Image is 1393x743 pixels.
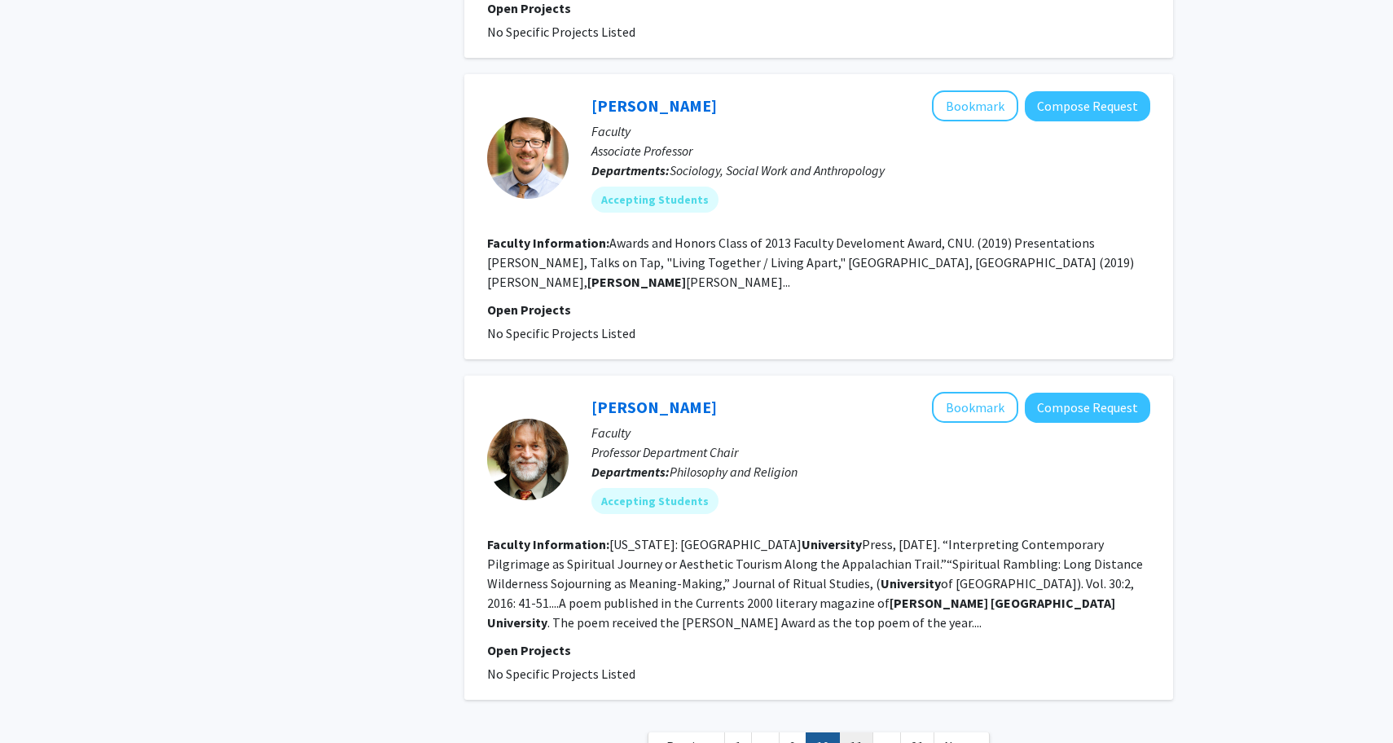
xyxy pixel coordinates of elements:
[932,90,1018,121] button: Add John Finn to Bookmarks
[670,464,798,480] span: Philosophy and Religion
[487,235,1134,290] fg-read-more: Awards and Honors Class of 2013 Faculty Develoment Award, CNU. (2019) Presentations [PERSON_NAME]...
[591,442,1150,462] p: Professor Department Chair
[890,595,988,611] b: [PERSON_NAME]
[670,162,885,178] span: Sociology, Social Work and Anthropology
[591,464,670,480] b: Departments:
[591,423,1150,442] p: Faculty
[591,95,717,116] a: [PERSON_NAME]
[487,640,1150,660] p: Open Projects
[12,670,69,731] iframe: Chat
[991,595,1115,611] b: [GEOGRAPHIC_DATA]
[487,300,1150,319] p: Open Projects
[487,235,609,251] b: Faculty Information:
[487,614,547,631] b: University
[591,162,670,178] b: Departments:
[487,24,635,40] span: No Specific Projects Listed
[591,397,717,417] a: [PERSON_NAME]
[487,666,635,682] span: No Specific Projects Listed
[487,325,635,341] span: No Specific Projects Listed
[591,488,718,514] mat-chip: Accepting Students
[487,536,609,552] b: Faculty Information:
[881,575,941,591] b: University
[587,274,686,290] b: [PERSON_NAME]
[487,536,1143,631] fg-read-more: [US_STATE]: [GEOGRAPHIC_DATA] Press, [DATE]. “Interpreting Contemporary Pilgrimage as Spiritual J...
[1025,91,1150,121] button: Compose Request to John Finn
[802,536,862,552] b: University
[591,121,1150,141] p: Faculty
[932,392,1018,423] button: Add Kip Redick to Bookmarks
[591,141,1150,160] p: Associate Professor
[591,187,718,213] mat-chip: Accepting Students
[1025,393,1150,423] button: Compose Request to Kip Redick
